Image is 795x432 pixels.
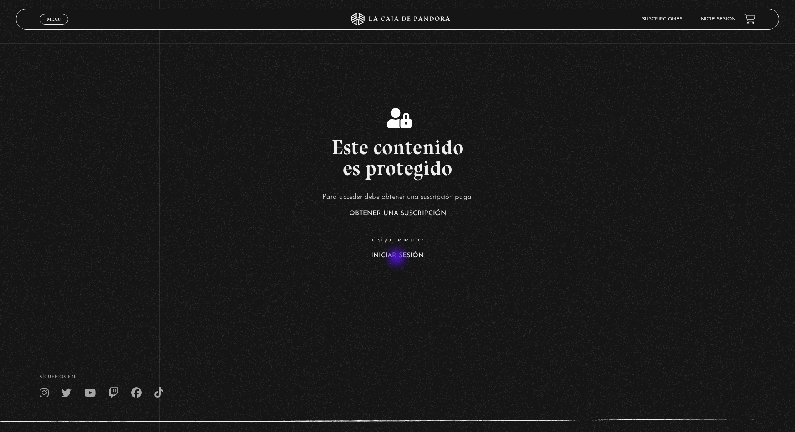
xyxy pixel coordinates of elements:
a: Obtener una suscripción [349,210,446,217]
span: Menu [47,17,61,22]
h4: SÍguenos en: [40,375,755,379]
a: Suscripciones [642,17,682,22]
span: Cerrar [44,24,64,30]
a: Iniciar Sesión [371,252,424,259]
a: View your shopping cart [744,13,755,25]
a: Inicie sesión [699,17,736,22]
